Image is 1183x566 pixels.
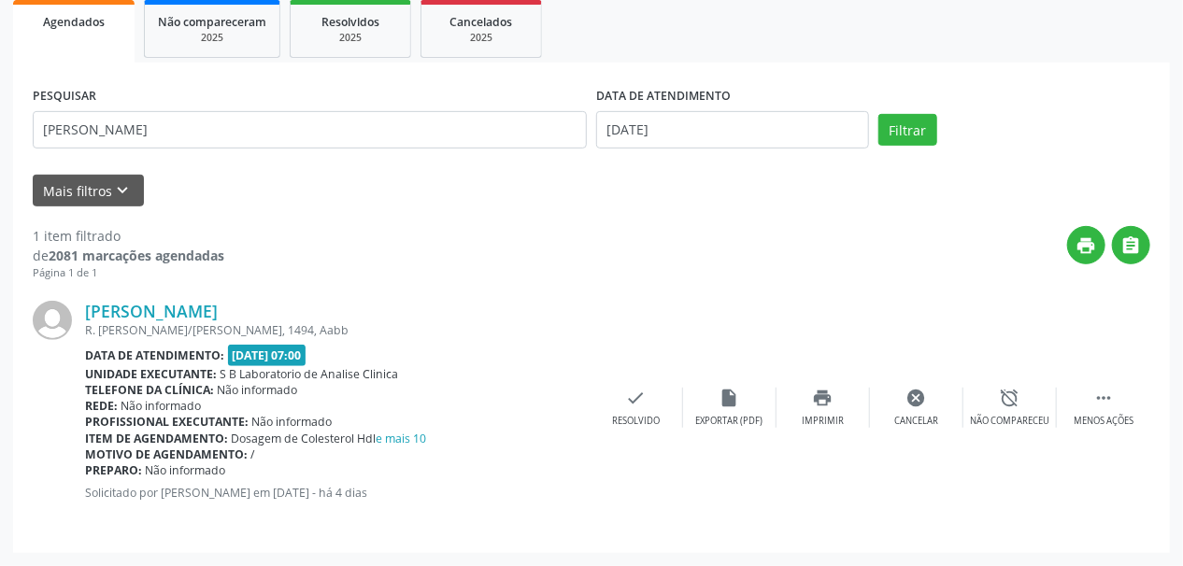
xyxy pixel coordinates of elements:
[720,388,740,408] i: insert_drive_file
[85,431,228,446] b: Item de agendamento:
[435,31,528,45] div: 2025
[221,366,399,382] span: S B Laboratorio de Analise Clinica
[321,14,379,30] span: Resolvidos
[33,175,144,207] button: Mais filtroskeyboard_arrow_down
[85,347,224,363] b: Data de atendimento:
[85,446,248,462] b: Motivo de agendamento:
[1112,226,1150,264] button: 
[906,388,927,408] i: cancel
[251,446,256,462] span: /
[85,382,214,398] b: Telefone da clínica:
[85,322,590,338] div: R. [PERSON_NAME]/[PERSON_NAME], 1494, Aabb
[813,388,834,408] i: print
[158,31,266,45] div: 2025
[228,345,306,366] span: [DATE] 07:00
[1067,226,1105,264] button: print
[85,301,218,321] a: [PERSON_NAME]
[33,301,72,340] img: img
[43,14,105,30] span: Agendados
[33,226,224,246] div: 1 item filtrado
[49,247,224,264] strong: 2081 marcações agendadas
[85,398,118,414] b: Rede:
[894,415,938,428] div: Cancelar
[612,415,660,428] div: Resolvido
[232,431,427,446] span: Dosagem de Colesterol Hdl
[1074,415,1133,428] div: Menos ações
[113,180,134,201] i: keyboard_arrow_down
[626,388,647,408] i: check
[218,382,298,398] span: Não informado
[121,398,202,414] span: Não informado
[252,414,333,430] span: Não informado
[33,111,587,149] input: Nome, CNS
[878,114,937,146] button: Filtrar
[596,82,731,111] label: DATA DE ATENDIMENTO
[146,462,226,478] span: Não informado
[158,14,266,30] span: Não compareceram
[377,431,427,446] a: e mais 10
[802,415,844,428] div: Imprimir
[33,246,224,265] div: de
[33,82,96,111] label: PESQUISAR
[1121,235,1142,256] i: 
[85,414,249,430] b: Profissional executante:
[1000,388,1020,408] i: alarm_off
[596,111,869,149] input: Selecione um intervalo
[1093,388,1114,408] i: 
[696,415,763,428] div: Exportar (PDF)
[85,485,590,501] p: Solicitado por [PERSON_NAME] em [DATE] - há 4 dias
[1076,235,1097,256] i: print
[33,265,224,281] div: Página 1 de 1
[85,462,142,478] b: Preparo:
[970,415,1049,428] div: Não compareceu
[450,14,513,30] span: Cancelados
[85,366,217,382] b: Unidade executante:
[304,31,397,45] div: 2025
